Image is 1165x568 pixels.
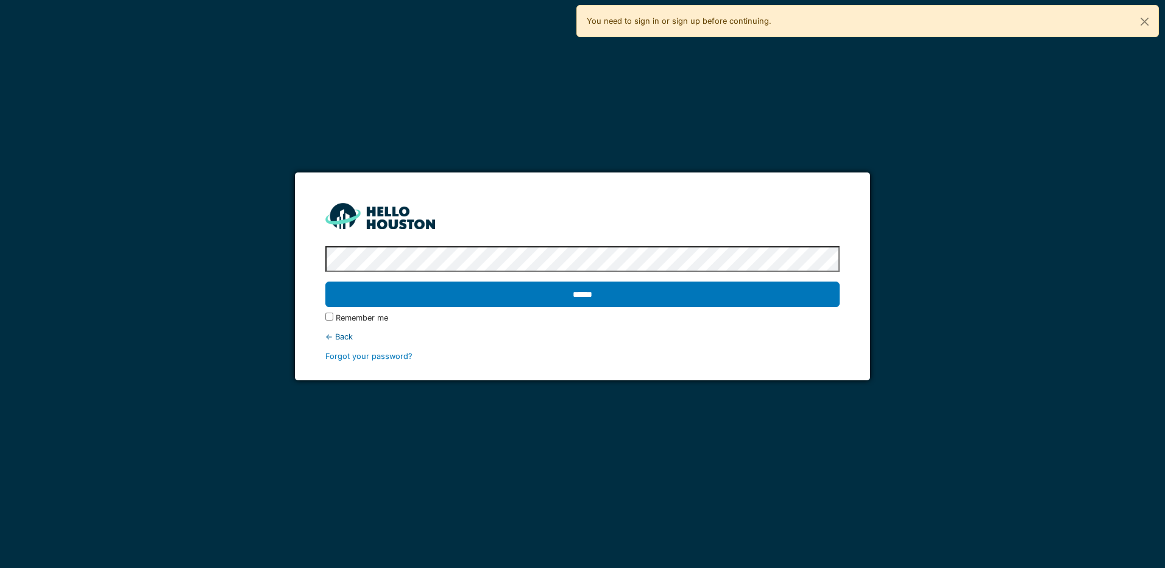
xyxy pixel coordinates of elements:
label: Remember me [336,312,388,324]
div: You need to sign in or sign up before continuing. [576,5,1159,37]
button: Close [1131,5,1158,38]
img: HH_line-BYnF2_Hg.png [325,203,435,229]
div: ← Back [325,331,839,343]
a: Forgot your password? [325,352,413,361]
